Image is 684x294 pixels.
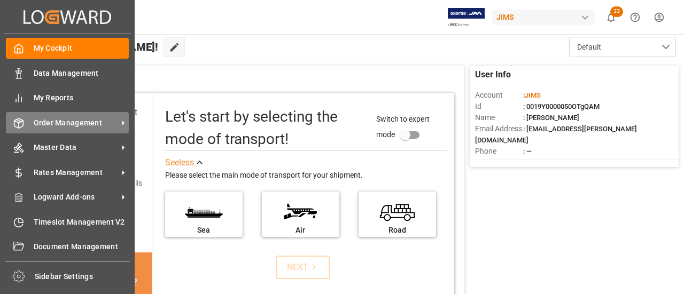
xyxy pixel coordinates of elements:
span: Default [577,42,601,53]
span: Master Data [34,142,118,153]
span: : Shipper [523,158,550,166]
button: Help Center [623,5,647,29]
span: : [PERSON_NAME] [523,114,579,122]
span: JIMS [525,91,541,99]
span: Phone [475,146,523,157]
div: Please select the main mode of transport for your shipment. [165,169,447,182]
div: Let's start by selecting the mode of transport! [165,106,366,150]
span: Sidebar Settings [35,271,130,282]
span: Order Management [34,117,118,129]
div: Sea [170,225,237,236]
span: : [EMAIL_ADDRESS][PERSON_NAME][DOMAIN_NAME] [475,125,637,144]
span: Timeslot Management V2 [34,217,129,228]
span: Rates Management [34,167,118,178]
span: Id [475,101,523,112]
div: See less [165,156,194,169]
span: : 0019Y0000050OTgQAM [523,102,600,110]
span: : [523,91,541,99]
span: : — [523,147,532,155]
span: Account [475,90,523,101]
div: NEXT [287,261,320,274]
span: Logward Add-ons [34,192,118,203]
span: My Reports [34,92,129,104]
a: Document Management [6,236,129,257]
span: Email Address [475,123,523,134]
a: My Reports [6,88,129,108]
a: Data Management [6,62,129,83]
img: Exertis%20JAM%20-%20Email%20Logo.jpg_1722504956.jpg [448,8,485,27]
span: User Info [475,68,511,81]
span: My Cockpit [34,43,129,54]
div: Air [267,225,334,236]
div: JIMS [492,10,595,25]
span: Account Type [475,157,523,168]
a: My Cockpit [6,38,129,59]
button: open menu [569,37,676,57]
button: NEXT [276,256,330,279]
span: Document Management [34,241,129,252]
button: JIMS [492,7,599,27]
span: Data Management [34,68,129,79]
button: show 33 new notifications [599,5,623,29]
div: Road [364,225,431,236]
a: Timeslot Management V2 [6,211,129,232]
span: Switch to expert mode [376,115,430,139]
span: 33 [610,6,623,17]
span: Name [475,112,523,123]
